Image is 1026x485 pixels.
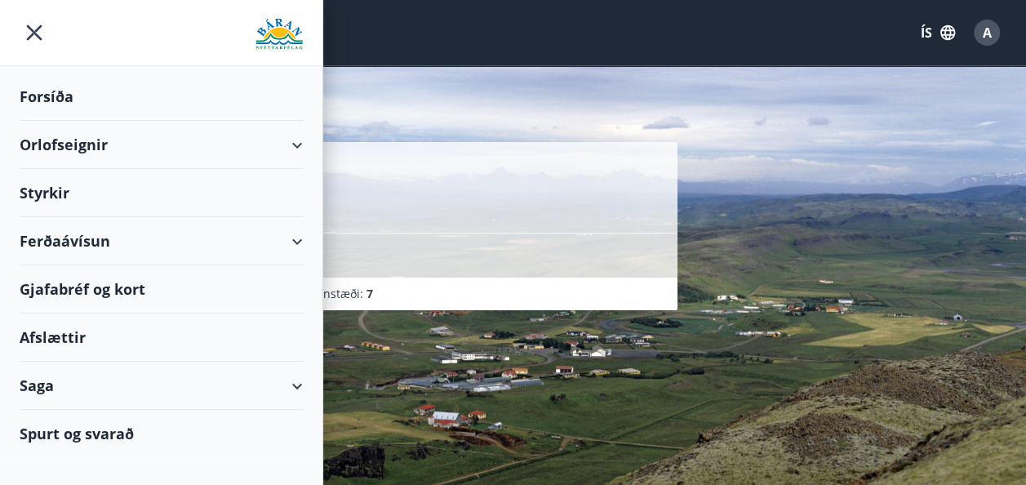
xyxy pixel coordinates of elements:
div: Ferðaávísun [20,217,303,265]
span: 7 [366,286,373,301]
img: union_logo [255,18,303,51]
div: Spurt og svarað [20,410,303,457]
div: Orlofseignir [20,121,303,169]
div: Forsíða [20,73,303,121]
button: ÍS [912,18,964,47]
div: Saga [20,362,303,410]
div: Afslættir [20,314,303,362]
div: Styrkir [20,169,303,217]
span: A [983,24,992,42]
button: A [967,13,1006,52]
div: Gjafabréf og kort [20,265,303,314]
span: Svefnstæði : [300,286,373,302]
button: menu [20,18,49,47]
